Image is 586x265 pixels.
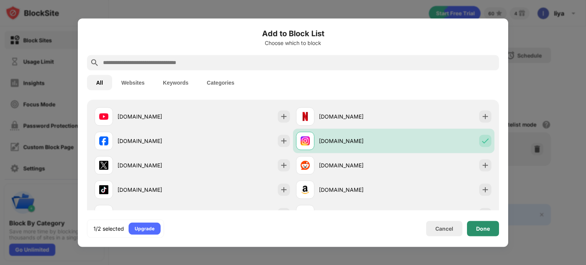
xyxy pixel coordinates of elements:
[118,161,192,169] div: [DOMAIN_NAME]
[319,161,394,169] div: [DOMAIN_NAME]
[112,75,154,90] button: Websites
[319,137,394,145] div: [DOMAIN_NAME]
[301,161,310,170] img: favicons
[319,210,394,218] div: [DOMAIN_NAME]
[135,225,155,232] div: Upgrade
[301,209,310,218] img: favicons
[319,112,394,120] div: [DOMAIN_NAME]
[198,75,243,90] button: Categories
[99,112,108,121] img: favicons
[301,136,310,145] img: favicons
[99,185,108,194] img: favicons
[99,209,108,218] img: favicons
[118,137,192,145] div: [DOMAIN_NAME]
[118,112,192,120] div: [DOMAIN_NAME]
[87,75,112,90] button: All
[435,225,453,232] div: Cancel
[301,112,310,121] img: favicons
[87,40,499,46] div: Choose which to block
[93,225,124,232] div: 1/2 selected
[87,27,499,39] h6: Add to Block List
[154,75,198,90] button: Keywords
[99,161,108,170] img: favicons
[90,58,99,67] img: search.svg
[118,186,192,194] div: [DOMAIN_NAME]
[476,225,490,231] div: Done
[118,210,192,218] div: [DOMAIN_NAME]
[319,186,394,194] div: [DOMAIN_NAME]
[301,185,310,194] img: favicons
[99,136,108,145] img: favicons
